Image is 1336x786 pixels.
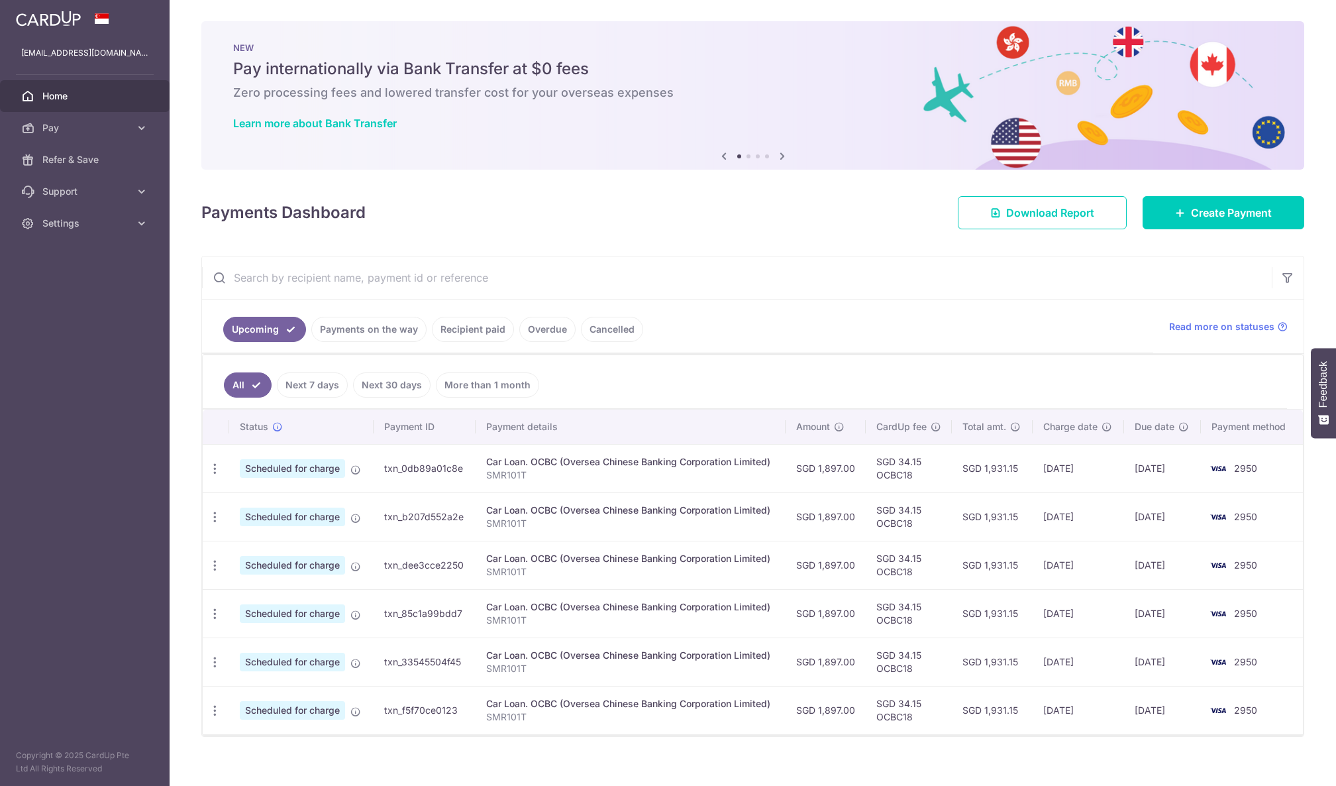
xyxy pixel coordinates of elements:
button: Feedback - Show survey [1311,348,1336,438]
a: Overdue [519,317,576,342]
span: 2950 [1234,608,1257,619]
span: Support [42,185,130,198]
td: SGD 1,897.00 [786,686,866,734]
span: Scheduled for charge [240,604,345,623]
span: Settings [42,217,130,230]
span: 2950 [1234,463,1257,474]
td: [DATE] [1124,541,1201,589]
span: Scheduled for charge [240,556,345,575]
img: Bank Card [1205,509,1231,525]
img: CardUp [16,11,81,27]
span: Refer & Save [42,153,130,166]
a: Recipient paid [432,317,514,342]
td: SGD 34.15 OCBC18 [866,589,952,638]
th: Payment ID [374,410,476,444]
img: Bank Card [1205,654,1231,670]
p: SMR101T [486,614,775,627]
td: SGD 1,897.00 [786,444,866,492]
a: Learn more about Bank Transfer [233,117,397,130]
p: [EMAIL_ADDRESS][DOMAIN_NAME] [21,46,148,60]
td: [DATE] [1033,589,1124,638]
p: SMR101T [486,710,775,724]
td: txn_0db89a01c8e [374,444,476,492]
th: Payment details [476,410,786,444]
span: Home [42,89,130,103]
input: Search by recipient name, payment id or reference [202,256,1272,299]
span: Total amt. [962,420,1006,433]
td: [DATE] [1033,492,1124,541]
img: Bank Card [1205,702,1231,718]
a: All [224,372,272,398]
a: Download Report [958,196,1127,229]
td: txn_33545504f45 [374,638,476,686]
td: txn_dee3cce2250 [374,541,476,589]
a: More than 1 month [436,372,539,398]
img: Bank Card [1205,606,1231,622]
td: [DATE] [1124,444,1201,492]
td: SGD 1,931.15 [952,589,1033,638]
td: [DATE] [1124,686,1201,734]
td: [DATE] [1124,638,1201,686]
td: SGD 1,931.15 [952,492,1033,541]
a: Cancelled [581,317,643,342]
td: SGD 34.15 OCBC18 [866,541,952,589]
td: SGD 1,897.00 [786,492,866,541]
td: SGD 1,897.00 [786,541,866,589]
td: SGD 34.15 OCBC18 [866,492,952,541]
span: Feedback [1317,361,1329,408]
td: SGD 1,931.15 [952,444,1033,492]
h5: Pay internationally via Bank Transfer at $0 fees [233,58,1272,80]
a: Read more on statuses [1169,320,1288,333]
span: Pay [42,121,130,135]
p: SMR101T [486,662,775,675]
div: Car Loan. OCBC (Oversea Chinese Banking Corporation Limited) [486,600,775,614]
div: Car Loan. OCBC (Oversea Chinese Banking Corporation Limited) [486,697,775,710]
td: txn_b207d552a2e [374,492,476,541]
span: Read more on statuses [1169,320,1274,333]
span: 2950 [1234,704,1257,716]
img: Bank transfer banner [201,21,1304,170]
td: [DATE] [1033,686,1124,734]
td: [DATE] [1033,638,1124,686]
span: Scheduled for charge [240,459,345,478]
td: SGD 1,897.00 [786,638,866,686]
p: SMR101T [486,469,775,482]
span: 2950 [1234,656,1257,667]
p: SMR101T [486,517,775,530]
td: SGD 34.15 OCBC18 [866,444,952,492]
a: Next 30 days [353,372,431,398]
h6: Zero processing fees and lowered transfer cost for your overseas expenses [233,85,1272,101]
span: Create Payment [1191,205,1272,221]
td: SGD 34.15 OCBC18 [866,638,952,686]
div: Car Loan. OCBC (Oversea Chinese Banking Corporation Limited) [486,504,775,517]
a: Payments on the way [311,317,427,342]
span: Status [240,420,268,433]
a: Create Payment [1143,196,1304,229]
span: CardUp fee [876,420,927,433]
p: SMR101T [486,565,775,579]
span: Amount [796,420,830,433]
span: Charge date [1043,420,1098,433]
h4: Payments Dashboard [201,201,366,225]
div: Car Loan. OCBC (Oversea Chinese Banking Corporation Limited) [486,552,775,565]
span: 2950 [1234,511,1257,522]
span: Due date [1135,420,1174,433]
td: [DATE] [1124,589,1201,638]
td: SGD 34.15 OCBC18 [866,686,952,734]
span: Download Report [1006,205,1094,221]
td: SGD 1,897.00 [786,589,866,638]
td: SGD 1,931.15 [952,638,1033,686]
img: Bank Card [1205,461,1231,477]
td: SGD 1,931.15 [952,686,1033,734]
span: 2950 [1234,559,1257,571]
td: txn_85c1a99bdd7 [374,589,476,638]
a: Upcoming [223,317,306,342]
div: Car Loan. OCBC (Oversea Chinese Banking Corporation Limited) [486,455,775,469]
span: Scheduled for charge [240,508,345,526]
td: [DATE] [1033,444,1124,492]
div: Car Loan. OCBC (Oversea Chinese Banking Corporation Limited) [486,649,775,662]
img: Bank Card [1205,557,1231,573]
td: [DATE] [1124,492,1201,541]
span: Scheduled for charge [240,701,345,720]
p: NEW [233,42,1272,53]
